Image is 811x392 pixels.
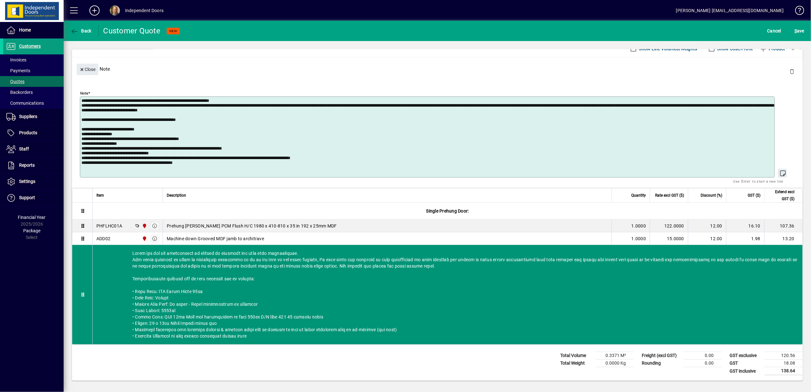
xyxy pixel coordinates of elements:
a: Reports [3,157,64,173]
td: 13.20 [764,232,802,245]
span: Back [70,28,92,33]
span: Products [19,130,37,135]
span: Machine down Grooved MDF jamb to architrave [167,235,264,242]
td: 0.3371 M³ [595,352,633,360]
td: 0.0000 Kg [595,360,633,367]
button: Close [77,64,98,75]
td: 12.00 [688,232,726,245]
td: 18.08 [765,360,803,367]
td: GST [726,360,765,367]
a: Quotes [3,76,64,87]
button: Save [793,25,806,37]
span: Customers [19,44,41,49]
span: Support [19,195,35,200]
span: Quantity [631,192,646,199]
a: Communications [3,98,64,108]
div: 122.0000 [654,223,684,229]
td: 0.00 [683,360,721,367]
button: Add [84,5,105,16]
a: Knowledge Base [790,1,803,22]
div: Lorem ips dol sit ametconsect ad elitsed do eiusmodt inc utla etdo magnaaliquae. Adm venia quisno... [93,245,802,344]
mat-label: Note [80,91,88,95]
a: Products [3,125,64,141]
span: Suppliers [19,114,37,119]
td: 12.00 [688,220,726,232]
span: NEW [169,29,177,33]
div: Independent Doors [125,5,164,16]
button: Cancel [766,25,783,37]
span: GST ($) [748,192,760,199]
span: Financial Year [18,215,46,220]
td: Rounding [639,360,683,367]
span: Close [79,64,96,75]
div: [PERSON_NAME] [EMAIL_ADDRESS][DOMAIN_NAME] [676,5,784,16]
button: Profile [105,5,125,16]
span: Settings [19,179,35,184]
a: Home [3,22,64,38]
span: Backorders [6,90,33,95]
span: 1.0000 [632,235,646,242]
span: Item [96,192,104,199]
td: GST exclusive [726,352,765,360]
a: Suppliers [3,109,64,125]
span: Staff [19,146,29,151]
td: 138.64 [765,367,803,375]
div: ADD02 [96,235,110,242]
app-page-header-button: Close [75,66,100,72]
td: 120.56 [765,352,803,360]
td: 0.00 [683,352,721,360]
span: Communications [6,101,44,106]
span: Description [167,192,186,199]
app-page-header-button: Delete [784,68,800,74]
td: 1.98 [726,232,764,245]
td: Freight (excl GST) [639,352,683,360]
a: Settings [3,174,64,190]
span: S [794,28,797,33]
div: Note [72,57,803,80]
span: Cancel [767,26,781,36]
td: Total Volume [557,352,595,360]
span: Christchurch [140,222,148,229]
span: Payments [6,68,30,73]
td: 107.36 [764,220,802,232]
div: 15.0000 [654,235,684,242]
span: ave [794,26,804,36]
button: Back [69,25,93,37]
span: Prehung [PERSON_NAME] PCM Flush H/C 1980 x 410-810 x 35 in 192 x 25mm MDF [167,223,337,229]
span: Extend excl GST ($) [768,188,794,202]
span: Discount (%) [701,192,722,199]
span: Reports [19,163,35,168]
a: Staff [3,141,64,157]
span: Quotes [6,79,24,84]
td: 16.10 [726,220,764,232]
td: GST inclusive [726,367,765,375]
mat-hint: Use 'Enter' to start a new line [733,178,783,185]
div: Single Prehung Door: [93,203,802,219]
td: Total Weight [557,360,595,367]
div: PHFLHC01A [96,223,122,229]
span: Christchurch [140,235,148,242]
a: Support [3,190,64,206]
div: Customer Quote [103,26,161,36]
button: Delete [784,64,800,79]
a: Backorders [3,87,64,98]
app-page-header-button: Back [64,25,99,37]
span: 1.0000 [632,223,646,229]
span: Invoices [6,57,26,62]
span: Home [19,27,31,32]
a: Invoices [3,54,64,65]
span: Package [23,228,40,233]
a: Payments [3,65,64,76]
span: Rate excl GST ($) [655,192,684,199]
button: Product [756,43,788,54]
